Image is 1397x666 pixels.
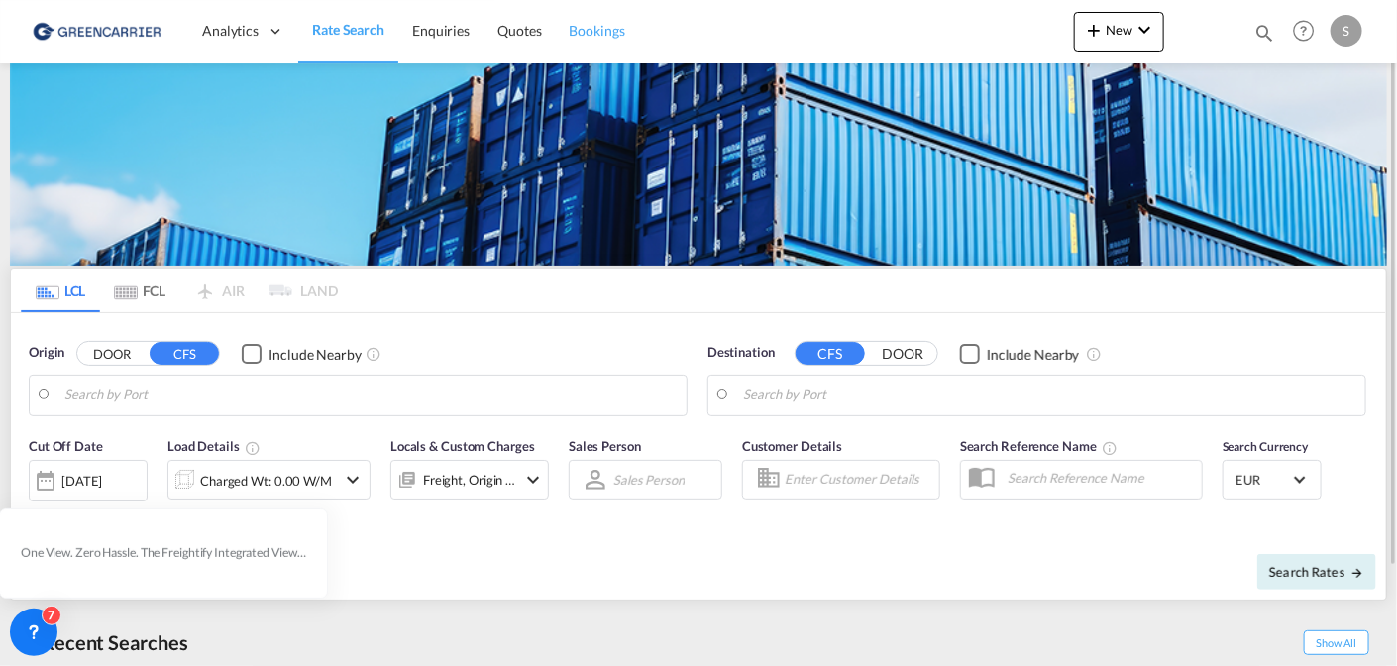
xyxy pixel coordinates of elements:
div: S [1331,15,1362,47]
div: Freight Origin Destination [423,466,516,494]
button: DOOR [77,342,147,365]
md-checkbox: Checkbox No Ink [242,343,362,364]
span: Sales Person [569,438,641,454]
md-select: Select Currency: € EUREuro [1234,465,1311,494]
md-icon: icon-magnify [1253,22,1275,44]
span: Search Reference Name [960,438,1118,454]
md-icon: Chargeable Weight [245,440,261,456]
input: Enter Customer Details [785,465,933,495]
span: Show All [1304,630,1369,655]
button: DOOR [868,342,937,365]
div: Origin DOOR CFS Checkbox No InkUnchecked: Ignores neighbouring ports when fetching rates.Checked ... [11,313,1386,600]
md-icon: icon-chevron-down [521,468,545,492]
button: Search Ratesicon-arrow-right [1257,554,1376,590]
div: [DATE] [61,472,102,490]
md-icon: icon-plus 400-fg [1082,18,1106,42]
div: Include Nearby [269,345,362,365]
div: Freight Origin Destinationicon-chevron-down [390,460,549,499]
md-icon: Unchecked: Ignores neighbouring ports when fetching rates.Checked : Includes neighbouring ports w... [1086,346,1102,362]
button: icon-plus 400-fgNewicon-chevron-down [1074,12,1164,52]
span: Destination [707,343,775,363]
md-icon: icon-arrow-right [1350,566,1364,580]
div: Charged Wt: 0.00 W/Micon-chevron-down [167,460,371,499]
md-select: Sales Person [611,465,687,494]
div: Recent Searches [10,620,196,665]
span: Bookings [570,22,625,39]
img: GreenCarrierFCL_LCL.png [10,63,1387,266]
span: Search Currency [1223,439,1309,454]
span: Help [1287,14,1321,48]
span: Analytics [202,21,259,41]
md-tab-item: FCL [100,269,179,312]
md-icon: icon-chevron-down [341,468,365,492]
span: Quotes [497,22,541,39]
span: Customer Details [742,438,842,454]
span: Load Details [167,438,261,454]
span: Search Rates [1269,564,1364,580]
div: Include Nearby [987,345,1080,365]
span: Locals & Custom Charges [390,438,535,454]
button: CFS [796,342,865,365]
span: Enquiries [412,22,470,39]
md-pagination-wrapper: Use the left and right arrow keys to navigate between tabs [21,269,338,312]
span: EUR [1236,471,1291,489]
input: Search by Port [743,381,1355,410]
span: New [1082,22,1156,38]
md-tab-item: LCL [21,269,100,312]
div: icon-magnify [1253,22,1275,52]
div: Charged Wt: 0.00 W/M [200,467,332,495]
span: Origin [29,343,64,363]
md-icon: icon-chevron-down [1132,18,1156,42]
input: Search by Port [64,381,677,410]
div: Help [1287,14,1331,50]
span: Cut Off Date [29,438,103,454]
input: Search Reference Name [998,463,1202,493]
button: CFS [150,342,219,365]
span: Rate Search [312,21,384,38]
md-icon: Your search will be saved by the below given name [1102,440,1118,456]
md-icon: Unchecked: Ignores neighbouring ports when fetching rates.Checked : Includes neighbouring ports w... [366,346,381,362]
md-checkbox: Checkbox No Ink [960,343,1080,364]
img: e39c37208afe11efa9cb1d7a6ea7d6f5.png [30,9,163,54]
div: [DATE] [29,460,148,501]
